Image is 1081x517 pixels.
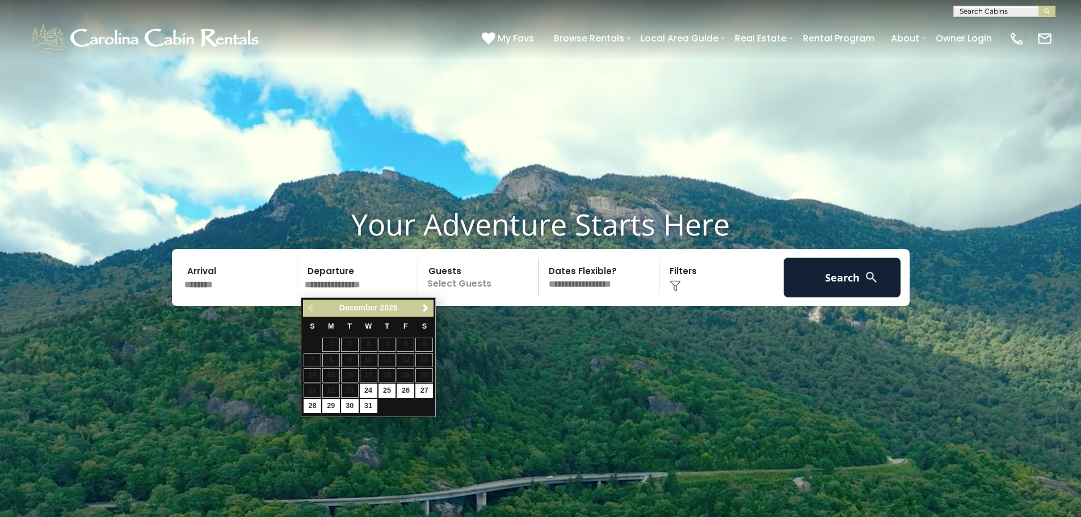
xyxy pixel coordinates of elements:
span: Wednesday [365,322,372,330]
a: 30 [341,399,359,413]
a: 27 [415,384,433,398]
a: My Favs [482,31,537,46]
p: Select Guests [422,258,539,297]
a: 31 [360,399,377,413]
span: Tuesday [347,322,352,330]
span: December [339,303,378,312]
img: filter--v1.png [670,280,681,292]
a: Local Area Guide [635,28,724,48]
img: mail-regular-white.png [1037,31,1053,47]
span: Monday [328,322,334,330]
a: 24 [360,384,377,398]
a: Next [418,301,432,316]
img: phone-regular-white.png [1009,31,1025,47]
a: Owner Login [930,28,998,48]
span: Next [421,304,430,313]
img: search-regular-white.png [864,270,878,284]
a: Rental Program [797,28,880,48]
span: My Favs [498,31,534,45]
a: About [885,28,925,48]
span: Sunday [310,322,314,330]
a: 26 [397,384,414,398]
span: 2025 [380,303,397,312]
span: Friday [403,322,408,330]
a: 29 [322,399,340,413]
img: White-1-1-2.png [28,22,264,56]
span: Thursday [385,322,389,330]
button: Search [784,258,901,297]
a: 28 [304,399,321,413]
span: Saturday [422,322,427,330]
a: Browse Rentals [548,28,630,48]
a: 25 [378,384,396,398]
a: Real Estate [729,28,792,48]
h1: Your Adventure Starts Here [9,207,1072,242]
